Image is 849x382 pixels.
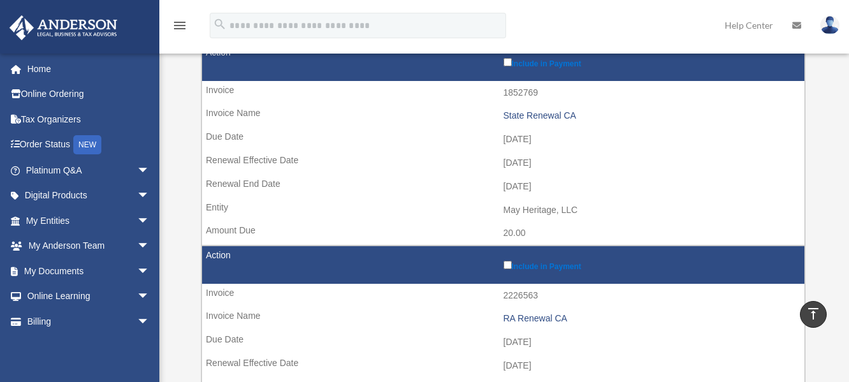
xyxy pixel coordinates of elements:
[213,17,227,31] i: search
[202,354,804,378] td: [DATE]
[137,258,163,284] span: arrow_drop_down
[800,301,827,328] a: vertical_align_top
[9,56,169,82] a: Home
[137,183,163,209] span: arrow_drop_down
[137,208,163,234] span: arrow_drop_down
[202,198,804,223] td: May Heritage, LLC
[9,208,169,233] a: My Entitiesarrow_drop_down
[172,22,187,33] a: menu
[820,16,839,34] img: User Pic
[9,132,169,158] a: Order StatusNEW
[202,151,804,175] td: [DATE]
[9,107,169,132] a: Tax Organizers
[172,18,187,33] i: menu
[137,233,163,260] span: arrow_drop_down
[202,128,804,152] td: [DATE]
[137,309,163,335] span: arrow_drop_down
[137,284,163,310] span: arrow_drop_down
[9,258,169,284] a: My Documentsarrow_drop_down
[9,309,163,334] a: Billingarrow_drop_down
[9,233,169,259] a: My Anderson Teamarrow_drop_down
[202,284,804,308] td: 2226563
[9,158,169,183] a: Platinum Q&Aarrow_drop_down
[504,58,512,66] input: Include in Payment
[202,330,804,355] td: [DATE]
[9,284,169,309] a: Online Learningarrow_drop_down
[73,135,101,154] div: NEW
[202,81,804,105] td: 1852769
[9,82,169,107] a: Online Ordering
[202,175,804,199] td: [DATE]
[504,55,799,68] label: Include in Payment
[202,221,804,246] td: 20.00
[504,313,799,324] div: RA Renewal CA
[9,183,169,209] a: Digital Productsarrow_drop_down
[504,110,799,121] div: State Renewal CA
[504,261,512,269] input: Include in Payment
[18,334,156,360] a: Open Invoices
[6,15,121,40] img: Anderson Advisors Platinum Portal
[504,258,799,271] label: Include in Payment
[137,158,163,184] span: arrow_drop_down
[806,306,821,321] i: vertical_align_top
